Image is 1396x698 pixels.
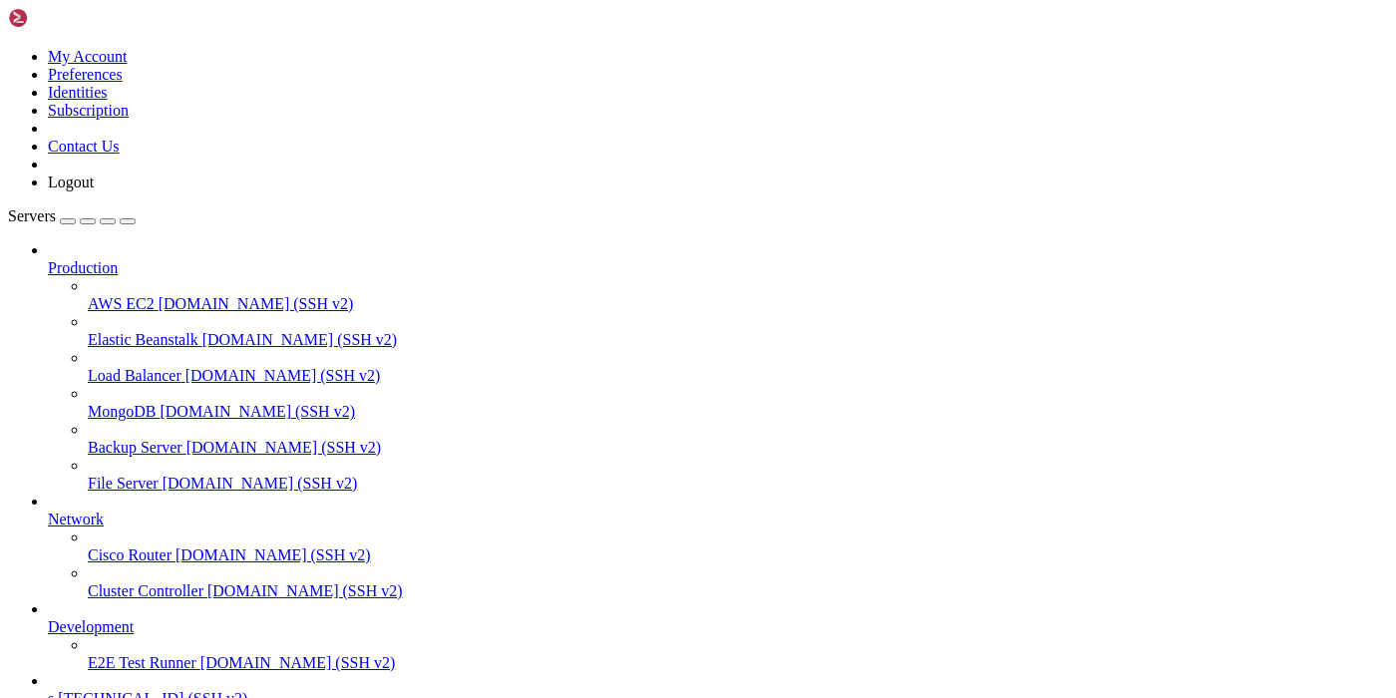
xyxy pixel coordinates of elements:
[48,618,1388,636] a: Development
[88,421,1388,457] li: Backup Server [DOMAIN_NAME] (SSH v2)
[200,654,396,671] span: [DOMAIN_NAME] (SSH v2)
[88,403,1388,421] a: MongoDB [DOMAIN_NAME] (SSH v2)
[88,349,1388,385] li: Load Balancer [DOMAIN_NAME] (SSH v2)
[159,295,354,312] span: [DOMAIN_NAME] (SSH v2)
[88,636,1388,672] li: E2E Test Runner [DOMAIN_NAME] (SSH v2)
[48,84,108,101] a: Identities
[48,138,120,155] a: Contact Us
[48,493,1388,600] li: Network
[160,403,355,420] span: [DOMAIN_NAME] (SSH v2)
[88,475,159,492] span: File Server
[186,439,382,456] span: [DOMAIN_NAME] (SSH v2)
[163,475,358,492] span: [DOMAIN_NAME] (SSH v2)
[88,475,1388,493] a: File Server [DOMAIN_NAME] (SSH v2)
[48,511,1388,528] a: Network
[48,241,1388,493] li: Production
[88,331,198,348] span: Elastic Beanstalk
[88,331,1388,349] a: Elastic Beanstalk [DOMAIN_NAME] (SSH v2)
[48,259,1388,277] a: Production
[207,582,403,599] span: [DOMAIN_NAME] (SSH v2)
[88,654,196,671] span: E2E Test Runner
[48,511,104,527] span: Network
[88,403,156,420] span: MongoDB
[48,66,123,83] a: Preferences
[88,277,1388,313] li: AWS EC2 [DOMAIN_NAME] (SSH v2)
[88,564,1388,600] li: Cluster Controller [DOMAIN_NAME] (SSH v2)
[48,102,129,119] a: Subscription
[48,174,94,190] a: Logout
[88,582,1388,600] a: Cluster Controller [DOMAIN_NAME] (SSH v2)
[88,439,182,456] span: Backup Server
[88,528,1388,564] li: Cisco Router [DOMAIN_NAME] (SSH v2)
[185,367,381,384] span: [DOMAIN_NAME] (SSH v2)
[8,8,123,28] img: Shellngn
[88,295,1388,313] a: AWS EC2 [DOMAIN_NAME] (SSH v2)
[8,207,56,224] span: Servers
[88,385,1388,421] li: MongoDB [DOMAIN_NAME] (SSH v2)
[88,654,1388,672] a: E2E Test Runner [DOMAIN_NAME] (SSH v2)
[88,295,155,312] span: AWS EC2
[48,48,128,65] a: My Account
[88,457,1388,493] li: File Server [DOMAIN_NAME] (SSH v2)
[48,259,118,276] span: Production
[88,313,1388,349] li: Elastic Beanstalk [DOMAIN_NAME] (SSH v2)
[202,331,398,348] span: [DOMAIN_NAME] (SSH v2)
[88,546,1388,564] a: Cisco Router [DOMAIN_NAME] (SSH v2)
[48,618,134,635] span: Development
[88,546,172,563] span: Cisco Router
[8,207,136,224] a: Servers
[88,367,181,384] span: Load Balancer
[88,439,1388,457] a: Backup Server [DOMAIN_NAME] (SSH v2)
[88,367,1388,385] a: Load Balancer [DOMAIN_NAME] (SSH v2)
[88,582,203,599] span: Cluster Controller
[175,546,371,563] span: [DOMAIN_NAME] (SSH v2)
[48,600,1388,672] li: Development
